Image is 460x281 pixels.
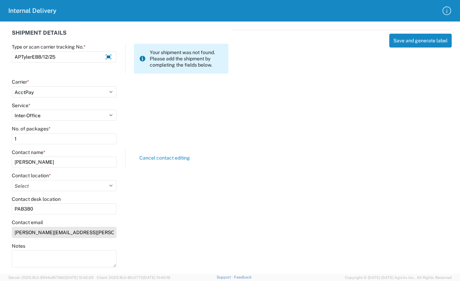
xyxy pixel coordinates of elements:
label: Carrier [12,79,29,85]
span: Your shipment was not found. Please add the shipment by completing the fields below. [150,49,223,68]
span: Copyright © [DATE]-[DATE] Agistix Inc., All Rights Reserved [345,274,452,281]
label: Contact desk location [12,196,61,202]
label: Type or scan carrier tracking No. [12,44,86,50]
label: Contact name [12,149,45,155]
span: Server: 2025.16.0-9544af67660 [8,275,94,280]
label: Service [12,102,31,109]
a: Feedback [234,275,252,279]
label: Notes [12,243,25,249]
span: [DATE] 10:42:29 [66,275,94,280]
label: Contact location [12,172,51,179]
div: SHIPMENT DETAILS [12,30,228,44]
span: [DATE] 10:40:19 [143,275,170,280]
button: Cancel contact editing [134,152,196,164]
label: No. of packages [12,126,51,132]
span: Client: 2025.16.0-8fc0770 [97,275,170,280]
h2: Internal Delivery [8,7,57,15]
button: Save and generate label [389,34,452,48]
a: Support [217,275,234,279]
label: Contact email [12,219,43,225]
